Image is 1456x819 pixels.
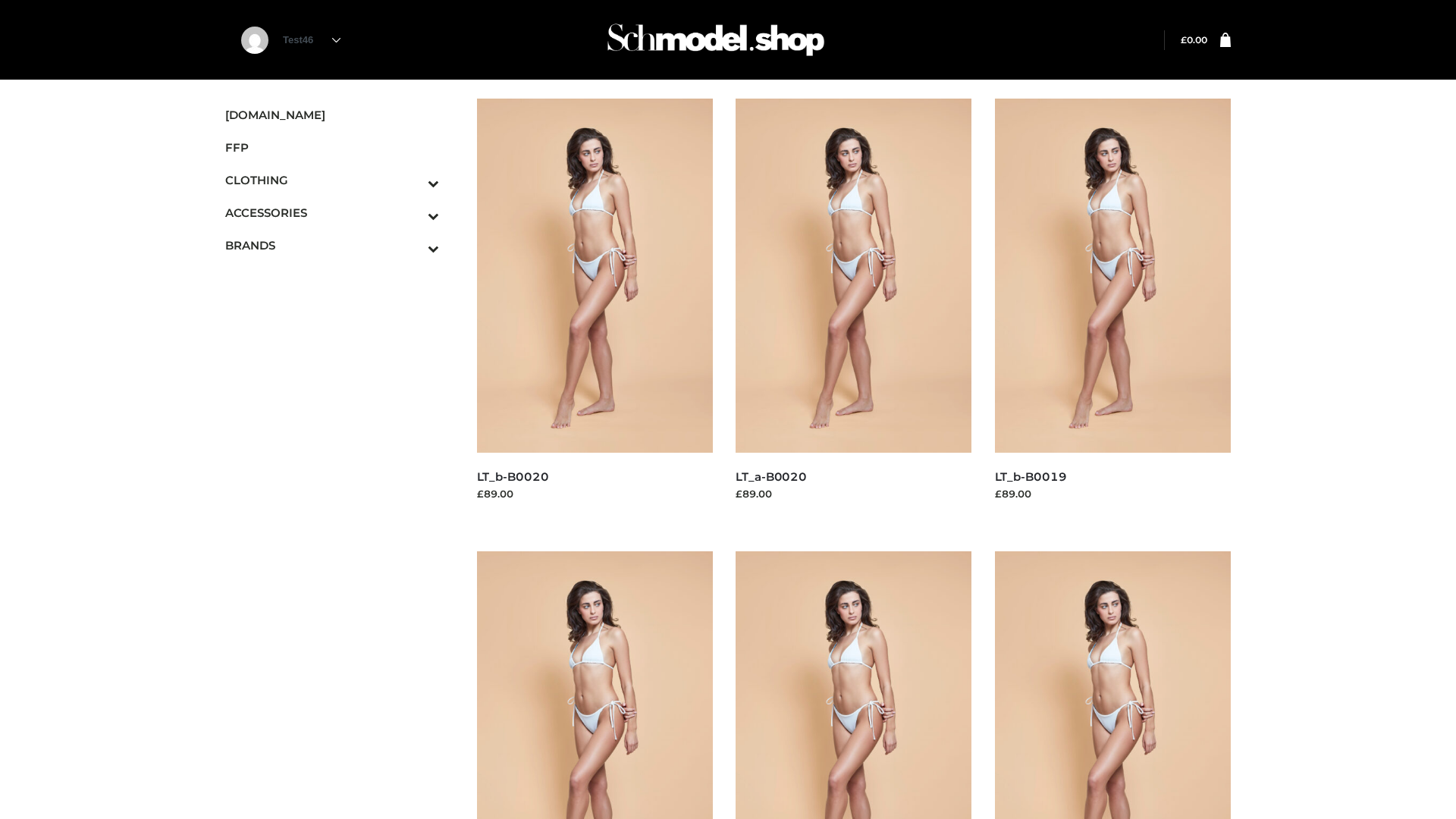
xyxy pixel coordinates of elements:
div: £89.00 [995,486,1232,501]
a: £0.00 [1181,34,1207,45]
span: FFP [225,139,439,156]
a: [DOMAIN_NAME] [225,99,439,131]
a: Read more [995,504,1051,516]
bdi: 0.00 [1181,34,1207,45]
a: BRANDSToggle Submenu [225,229,439,262]
a: Read more [477,504,533,516]
a: LT_a-B0020 [736,469,807,484]
div: £89.00 [736,486,972,501]
a: FFP [225,131,439,164]
img: Schmodel Admin 964 [602,10,830,70]
span: £ [1181,34,1187,45]
a: LT_b-B0019 [995,469,1067,484]
span: [DOMAIN_NAME] [225,106,439,124]
button: Toggle Submenu [386,164,439,196]
a: Test46 [283,34,340,45]
span: ACCESSORIES [225,204,439,221]
a: LT_b-B0020 [477,469,549,484]
div: £89.00 [477,486,714,501]
a: Read more [736,504,792,516]
button: Toggle Submenu [386,229,439,262]
a: ACCESSORIESToggle Submenu [225,196,439,229]
button: Toggle Submenu [386,196,439,229]
a: CLOTHINGToggle Submenu [225,164,439,196]
span: BRANDS [225,237,439,254]
span: CLOTHING [225,171,439,189]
